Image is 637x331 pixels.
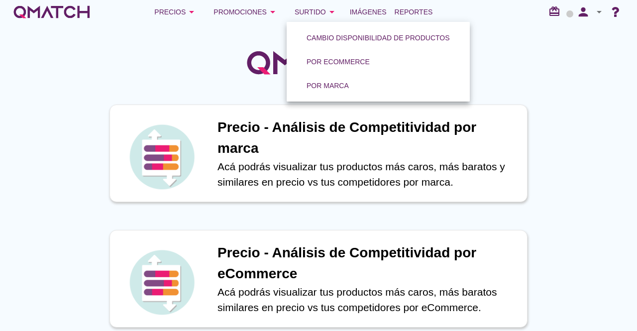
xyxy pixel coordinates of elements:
[391,2,437,22] a: Reportes
[299,29,458,47] button: Cambio disponibilidad de productos
[287,2,346,22] button: Surtido
[267,6,279,18] i: arrow_drop_down
[573,5,593,19] i: person
[154,6,198,18] div: Precios
[217,284,517,316] p: Acá podrás visualizar tus productos más caros, más baratos similares en precio vs tus competidore...
[548,5,564,17] i: redeem
[127,122,197,192] img: icon
[127,247,197,317] img: icon
[326,6,338,18] i: arrow_drop_down
[186,6,198,18] i: arrow_drop_down
[217,242,517,284] h1: Precio - Análisis de Competitividad por eCommerce
[307,33,450,43] div: Cambio disponibilidad de productos
[206,2,287,22] button: Promociones
[299,53,378,71] button: Por eCommerce
[295,74,361,98] a: Por marca
[307,57,370,67] div: Por eCommerce
[593,6,605,18] i: arrow_drop_down
[395,6,433,18] span: Reportes
[307,81,349,91] div: Por marca
[295,50,382,74] a: Por eCommerce
[96,105,541,202] a: iconPrecio - Análisis de Competitividad por marcaAcá podrás visualizar tus productos más caros, m...
[299,77,357,95] button: Por marca
[217,159,517,190] p: Acá podrás visualizar tus productos más caros, más baratos y similares en precio vs tus competido...
[12,2,92,22] a: white-qmatch-logo
[96,230,541,328] a: iconPrecio - Análisis de Competitividad por eCommerceAcá podrás visualizar tus productos más caro...
[295,6,338,18] div: Surtido
[217,117,517,159] h1: Precio - Análisis de Competitividad por marca
[350,6,387,18] span: Imágenes
[346,2,391,22] a: Imágenes
[295,26,462,50] a: Cambio disponibilidad de productos
[146,2,206,22] button: Precios
[244,38,393,88] img: QMatchLogo
[213,6,279,18] div: Promociones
